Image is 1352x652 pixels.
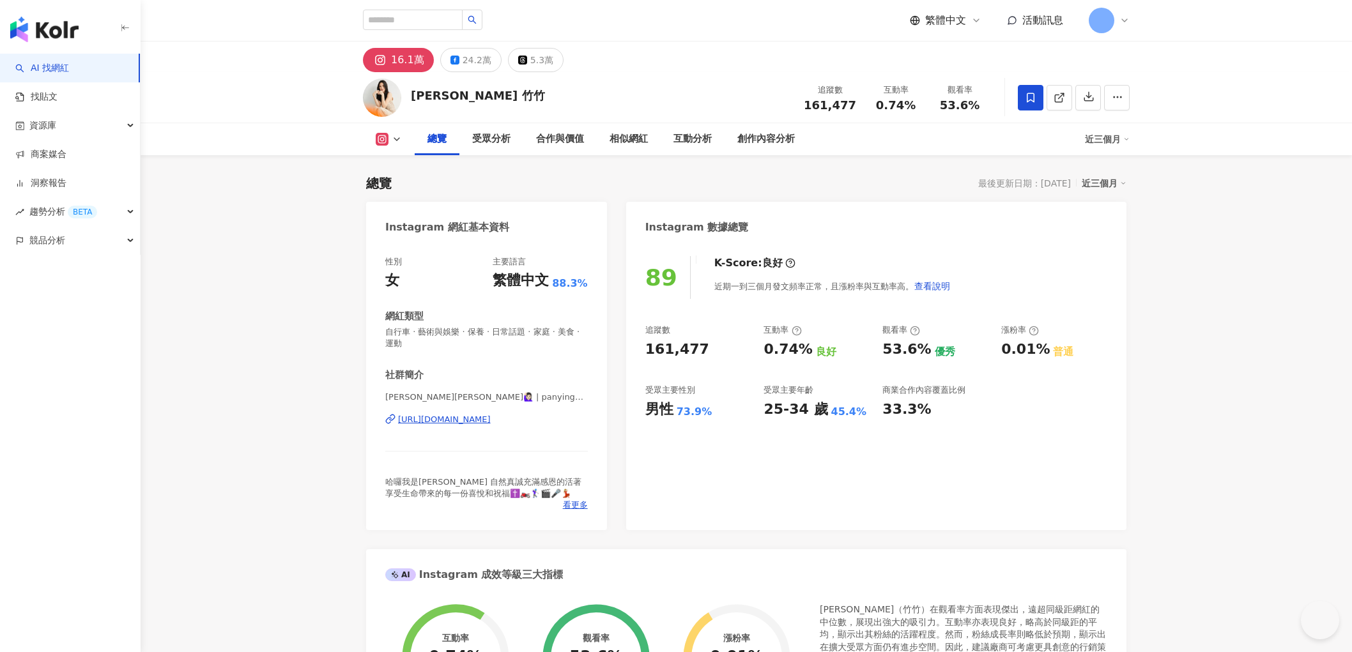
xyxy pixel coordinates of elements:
[1053,345,1073,359] div: 普通
[363,79,401,117] img: KOL Avatar
[385,310,424,323] div: 網紅類型
[563,499,588,511] span: 看更多
[363,48,434,72] button: 16.1萬
[831,405,867,419] div: 45.4%
[385,256,402,268] div: 性別
[816,345,836,359] div: 良好
[645,220,749,234] div: Instagram 數據總覽
[978,178,1071,188] div: 最後更新日期：[DATE]
[872,84,920,96] div: 互動率
[552,277,588,291] span: 88.3%
[940,99,979,112] span: 53.6%
[914,273,951,299] button: 查看說明
[463,51,491,69] div: 24.2萬
[440,48,502,72] button: 24.2萬
[935,345,955,359] div: 優秀
[645,324,670,336] div: 追蹤數
[1001,340,1050,360] div: 0.01%
[925,13,966,27] span: 繁體中文
[1085,129,1130,149] div: 近三個月
[673,132,712,147] div: 互動分析
[385,477,581,498] span: 哈囉我是[PERSON_NAME] 自然真誠充滿感恩的活著 享受生命帶來的每一份喜悅和祝福✝️🏍️🏌🏼‍♀️🎬🎤💃🏼
[1301,601,1339,639] iframe: Help Scout Beacon - Open
[398,414,491,425] div: [URL][DOMAIN_NAME]
[645,340,709,360] div: 161,477
[15,208,24,216] span: rise
[366,174,392,192] div: 總覽
[385,271,399,291] div: 女
[762,256,783,270] div: 良好
[385,414,588,425] a: [URL][DOMAIN_NAME]
[714,256,795,270] div: K-Score :
[882,400,931,420] div: 33.3%
[876,99,916,112] span: 0.74%
[882,324,920,336] div: 觀看率
[15,148,66,161] a: 商案媒合
[764,340,812,360] div: 0.74%
[493,271,549,291] div: 繁體中文
[1001,324,1039,336] div: 漲粉率
[764,384,813,396] div: 受眾主要年齡
[508,48,564,72] button: 5.3萬
[1082,175,1126,192] div: 近三個月
[385,220,509,234] div: Instagram 網紅基本資料
[15,91,58,103] a: 找貼文
[468,15,477,24] span: search
[714,273,951,299] div: 近期一到三個月發文頻率正常，且漲粉率與互動率高。
[493,256,526,268] div: 主要語言
[645,264,677,291] div: 89
[882,340,931,360] div: 53.6%
[530,51,553,69] div: 5.3萬
[385,368,424,382] div: 社群簡介
[677,405,712,419] div: 73.9%
[583,633,610,643] div: 觀看率
[914,281,950,291] span: 查看說明
[385,568,416,581] div: AI
[10,17,79,42] img: logo
[442,633,469,643] div: 互動率
[15,177,66,190] a: 洞察報告
[15,62,69,75] a: searchAI 找網紅
[723,633,750,643] div: 漲粉率
[610,132,648,147] div: 相似網紅
[764,324,801,336] div: 互動率
[68,206,97,218] div: BETA
[29,111,56,140] span: 資源庫
[472,132,511,147] div: 受眾分析
[29,226,65,255] span: 競品分析
[882,384,965,396] div: 商業合作內容覆蓋比例
[804,84,856,96] div: 追蹤數
[804,98,856,112] span: 161,477
[427,132,447,147] div: 總覽
[764,400,827,420] div: 25-34 歲
[935,84,984,96] div: 觀看率
[536,132,584,147] div: 合作與價值
[385,326,588,349] span: 自行車 · 藝術與娛樂 · 保養 · 日常話題 · 家庭 · 美食 · 運動
[391,51,424,69] div: 16.1萬
[385,391,588,403] span: [PERSON_NAME][PERSON_NAME]🙋🏻‍♀️ | panyingchu
[411,87,545,103] div: [PERSON_NAME] 竹竹
[1022,14,1063,26] span: 活動訊息
[737,132,795,147] div: 創作內容分析
[385,568,563,582] div: Instagram 成效等級三大指標
[645,400,673,420] div: 男性
[645,384,695,396] div: 受眾主要性別
[29,197,97,226] span: 趨勢分析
